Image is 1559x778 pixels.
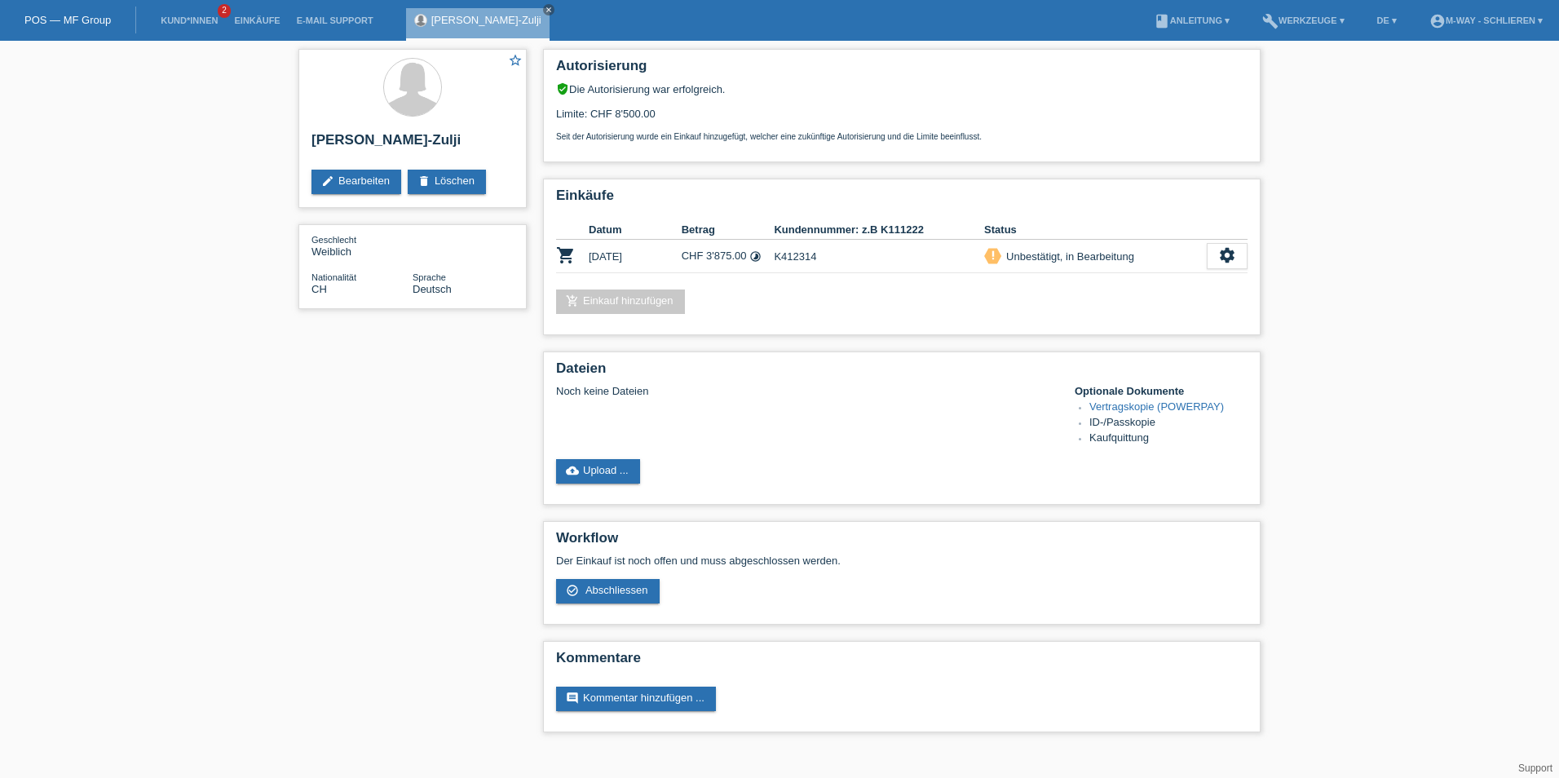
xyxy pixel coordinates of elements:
[1146,15,1238,25] a: bookAnleitung ▾
[311,233,413,258] div: Weiblich
[556,530,1248,555] h2: Workflow
[556,360,1248,385] h2: Dateien
[984,220,1207,240] th: Status
[585,584,648,596] span: Abschliessen
[1429,13,1446,29] i: account_circle
[1518,763,1552,774] a: Support
[749,250,762,263] i: Fixe Raten (24 Raten)
[556,82,1248,95] div: Die Autorisierung war erfolgreich.
[226,15,288,25] a: Einkäufe
[1089,431,1248,447] li: Kaufquittung
[413,283,452,295] span: Deutsch
[556,245,576,265] i: POSP00028403
[566,584,579,597] i: check_circle_outline
[556,58,1248,82] h2: Autorisierung
[413,272,446,282] span: Sprache
[289,15,382,25] a: E-Mail Support
[1089,416,1248,431] li: ID-/Passkopie
[566,464,579,477] i: cloud_upload
[556,82,569,95] i: verified_user
[543,4,554,15] a: close
[311,272,356,282] span: Nationalität
[556,132,1248,141] p: Seit der Autorisierung wurde ein Einkauf hinzugefügt, welcher eine zukünftige Autorisierung und d...
[556,459,640,484] a: cloud_uploadUpload ...
[774,240,984,273] td: K412314
[321,175,334,188] i: edit
[556,290,685,314] a: add_shopping_cartEinkauf hinzufügen
[431,14,541,26] a: [PERSON_NAME]-Zulji
[566,294,579,307] i: add_shopping_cart
[417,175,431,188] i: delete
[311,132,514,157] h2: [PERSON_NAME]-Zulji
[311,170,401,194] a: editBearbeiten
[556,650,1248,674] h2: Kommentare
[1254,15,1353,25] a: buildWerkzeuge ▾
[556,579,660,603] a: check_circle_outline Abschliessen
[556,385,1054,397] div: Noch keine Dateien
[311,283,327,295] span: Schweiz
[566,692,579,705] i: comment
[987,250,999,261] i: priority_high
[1218,246,1236,264] i: settings
[408,170,486,194] a: deleteLöschen
[508,53,523,70] a: star_border
[589,220,682,240] th: Datum
[556,687,716,711] a: commentKommentar hinzufügen ...
[589,240,682,273] td: [DATE]
[1001,248,1134,265] div: Unbestätigt, in Bearbeitung
[1369,15,1405,25] a: DE ▾
[24,14,111,26] a: POS — MF Group
[508,53,523,68] i: star_border
[774,220,984,240] th: Kundennummer: z.B K111222
[682,220,775,240] th: Betrag
[218,4,231,18] span: 2
[311,235,356,245] span: Geschlecht
[1421,15,1551,25] a: account_circlem-way - Schlieren ▾
[556,555,1248,567] p: Der Einkauf ist noch offen und muss abgeschlossen werden.
[556,95,1248,141] div: Limite: CHF 8'500.00
[1154,13,1170,29] i: book
[1075,385,1248,397] h4: Optionale Dokumente
[152,15,226,25] a: Kund*innen
[545,6,553,14] i: close
[1089,400,1224,413] a: Vertragskopie (POWERPAY)
[1262,13,1279,29] i: build
[556,188,1248,212] h2: Einkäufe
[682,240,775,273] td: CHF 3'875.00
